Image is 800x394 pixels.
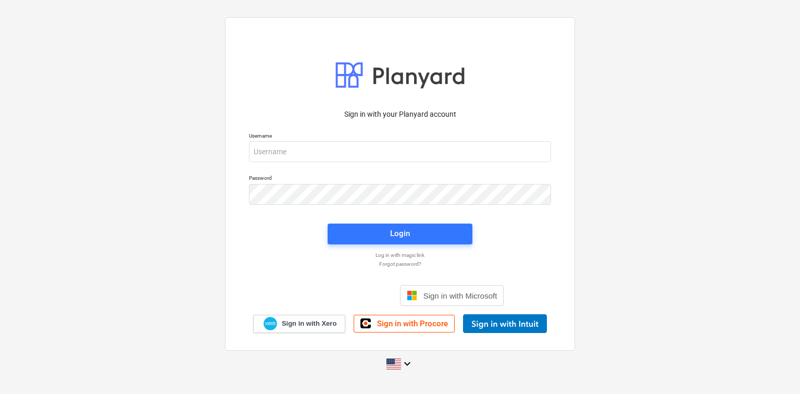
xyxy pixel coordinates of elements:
img: Xero logo [264,317,277,331]
p: Password [249,175,551,183]
a: Forgot password? [244,261,556,267]
input: Username [249,141,551,162]
span: Sign in with Microsoft [423,291,497,300]
button: Login [328,224,472,244]
span: Sign in with Xero [282,319,336,328]
i: keyboard_arrow_down [401,358,414,370]
span: Sign in with Procore [377,319,448,328]
div: Login [390,227,410,240]
p: Username [249,132,551,141]
a: Sign in with Procore [354,315,455,333]
a: Log in with magic link [244,252,556,258]
img: Microsoft logo [407,290,417,301]
a: Sign in with Xero [253,315,346,333]
p: Sign in with your Planyard account [249,109,551,120]
iframe: Sign in with Google Button [291,284,397,307]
